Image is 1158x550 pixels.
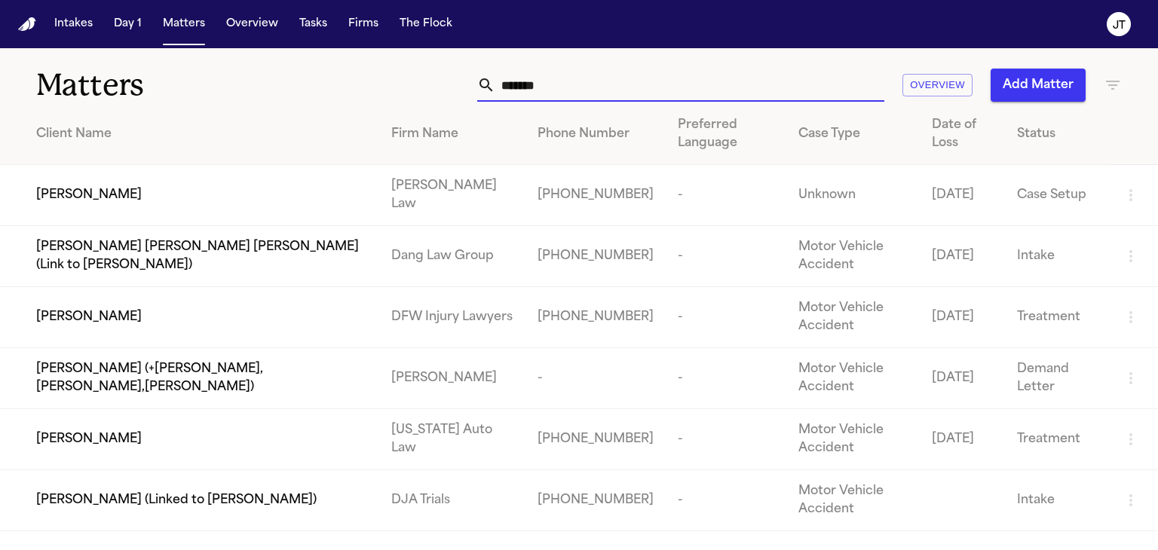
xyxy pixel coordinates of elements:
td: Unknown [786,165,919,226]
td: [PERSON_NAME] [379,348,525,409]
td: Intake [1005,226,1110,287]
td: - [666,287,786,348]
td: Dang Law Group [379,226,525,287]
td: [DATE] [920,226,1005,287]
span: [PERSON_NAME] [36,308,142,326]
button: Overview [902,74,973,97]
td: Motor Vehicle Accident [786,409,919,470]
button: Overview [220,11,284,38]
img: Finch Logo [18,17,36,32]
td: DJA Trials [379,470,525,531]
div: Case Type [798,125,907,143]
td: - [666,470,786,531]
div: Firm Name [391,125,513,143]
span: [PERSON_NAME] (+[PERSON_NAME],[PERSON_NAME],[PERSON_NAME]) [36,360,367,396]
div: Client Name [36,125,367,143]
button: Intakes [48,11,99,38]
h1: Matters [36,66,340,104]
td: [PHONE_NUMBER] [525,165,666,226]
button: Add Matter [991,69,1086,102]
td: Case Setup [1005,165,1110,226]
td: [DATE] [920,165,1005,226]
td: [DATE] [920,409,1005,470]
button: The Flock [394,11,458,38]
div: Preferred Language [678,116,774,152]
td: [US_STATE] Auto Law [379,409,525,470]
td: Motor Vehicle Accident [786,348,919,409]
td: - [666,226,786,287]
td: Intake [1005,470,1110,531]
td: Motor Vehicle Accident [786,470,919,531]
div: Status [1017,125,1098,143]
td: [PERSON_NAME] Law [379,165,525,226]
td: Motor Vehicle Accident [786,287,919,348]
td: DFW Injury Lawyers [379,287,525,348]
button: Matters [157,11,211,38]
button: Day 1 [108,11,148,38]
span: [PERSON_NAME] [36,430,142,448]
div: Date of Loss [932,116,993,152]
a: Home [18,17,36,32]
td: [PHONE_NUMBER] [525,470,666,531]
div: Phone Number [538,125,654,143]
td: [DATE] [920,287,1005,348]
td: Demand Letter [1005,348,1110,409]
td: [PHONE_NUMBER] [525,226,666,287]
td: [DATE] [920,348,1005,409]
td: - [666,165,786,226]
td: [PHONE_NUMBER] [525,409,666,470]
td: Treatment [1005,287,1110,348]
td: Treatment [1005,409,1110,470]
button: Tasks [293,11,333,38]
td: - [525,348,666,409]
span: [PERSON_NAME] [PERSON_NAME] [PERSON_NAME] (Link to [PERSON_NAME]) [36,238,367,274]
td: - [666,348,786,409]
td: - [666,409,786,470]
button: Firms [342,11,384,38]
span: [PERSON_NAME] [36,186,142,204]
td: [PHONE_NUMBER] [525,287,666,348]
td: Motor Vehicle Accident [786,226,919,287]
span: [PERSON_NAME] (Linked to [PERSON_NAME]) [36,491,317,509]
